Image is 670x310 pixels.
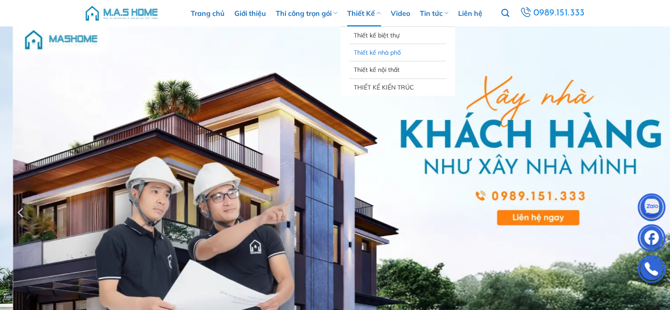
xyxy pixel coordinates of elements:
a: 0989.151.333 [518,5,586,21]
img: Facebook [638,226,665,253]
button: Next [641,176,657,250]
a: THIẾT KẾ KIẾN TRÚC [354,79,442,96]
img: Zalo [638,195,665,222]
span: 0989.151.333 [533,6,585,21]
a: Thiết kế nhà phố [354,44,442,61]
button: Previous [13,176,29,250]
a: Thiết kế nội thất [354,61,442,78]
a: Tìm kiếm [501,4,509,22]
a: Thiết kế biệt thự [354,27,442,44]
img: Phone [638,257,665,284]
